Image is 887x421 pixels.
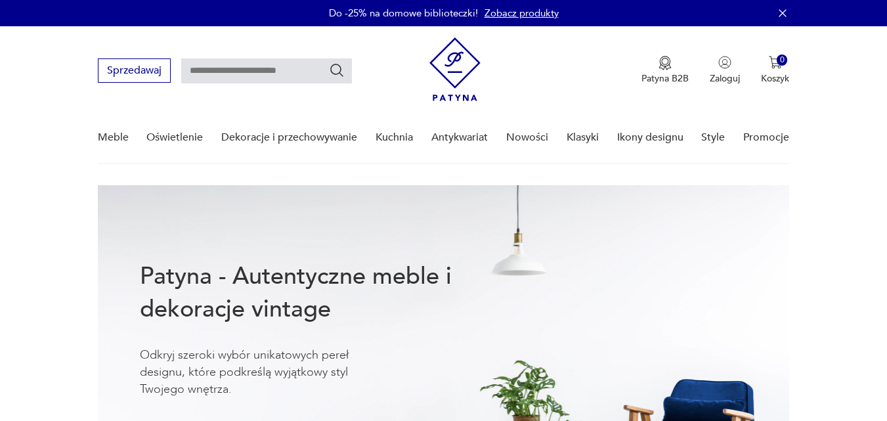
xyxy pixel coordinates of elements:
img: Ikonka użytkownika [718,56,731,69]
p: Patyna B2B [641,72,689,85]
p: Koszyk [761,72,789,85]
a: Sprzedawaj [98,67,171,76]
a: Ikona medaluPatyna B2B [641,56,689,85]
img: Ikona koszyka [769,56,782,69]
h1: Patyna - Autentyczne meble i dekoracje vintage [140,260,494,326]
a: Style [701,112,725,163]
p: Zaloguj [710,72,740,85]
button: Szukaj [329,62,345,78]
a: Dekoracje i przechowywanie [221,112,357,163]
div: 0 [777,55,788,66]
a: Meble [98,112,129,163]
p: Odkryj szeroki wybór unikatowych pereł designu, które podkreślą wyjątkowy styl Twojego wnętrza. [140,347,389,398]
a: Antykwariat [431,112,488,163]
img: Patyna - sklep z meblami i dekoracjami vintage [429,37,481,101]
a: Zobacz produkty [485,7,559,20]
a: Promocje [743,112,789,163]
a: Ikony designu [617,112,683,163]
button: Sprzedawaj [98,58,171,83]
img: Ikona medalu [659,56,672,70]
a: Nowości [506,112,548,163]
a: Oświetlenie [146,112,203,163]
a: Kuchnia [376,112,413,163]
p: Do -25% na domowe biblioteczki! [329,7,478,20]
button: 0Koszyk [761,56,789,85]
button: Patyna B2B [641,56,689,85]
button: Zaloguj [710,56,740,85]
a: Klasyki [567,112,599,163]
